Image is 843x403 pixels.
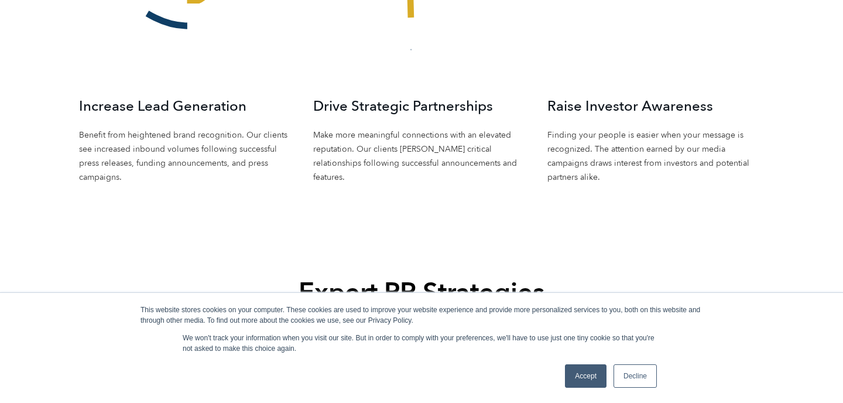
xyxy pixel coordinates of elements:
[313,128,530,185] p: Make more meaningful connections with an elevated reputation. Our clients [PERSON_NAME] critical ...
[614,364,657,388] a: Decline
[183,333,660,354] p: We won't track your information when you visit our site. But in order to comply with your prefere...
[565,364,606,388] a: Accept
[140,305,702,326] div: This website stores cookies on your computer. These cookies are used to improve your website expe...
[547,128,764,185] p: Finding your people is easier when your message is recognized. The attention earned by our media ...
[547,97,764,117] h3: Raise Investor Awareness
[79,97,296,117] h3: Increase Lead Generation
[313,97,530,117] h3: Drive Strategic Partnerships
[79,128,296,185] p: Benefit from heightened brand recognition. Our clients see increased inbound volumes following su...
[79,275,764,310] h2: Expert PR Strategies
